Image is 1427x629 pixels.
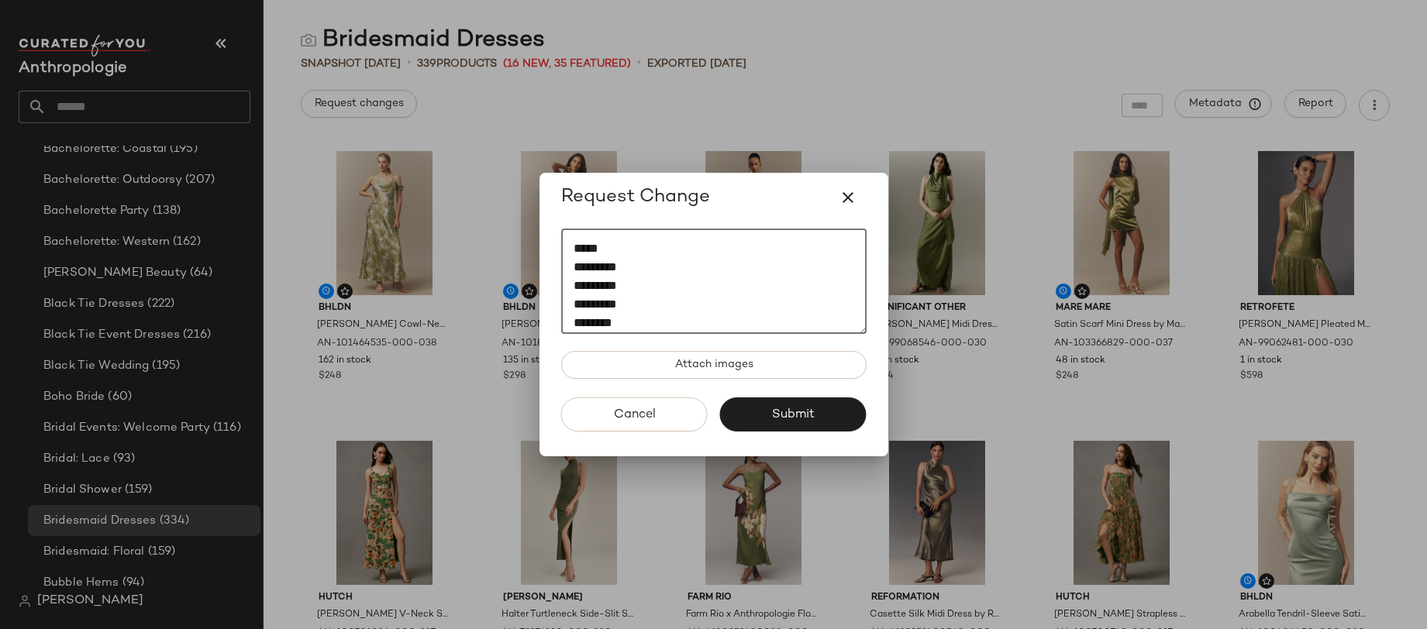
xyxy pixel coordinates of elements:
button: Cancel [561,397,708,431]
span: Submit [771,407,815,422]
span: Attach images [674,359,753,371]
span: Cancel [612,407,655,422]
button: Attach images [561,351,867,379]
span: Request Change [561,185,710,210]
button: Submit [720,397,867,431]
